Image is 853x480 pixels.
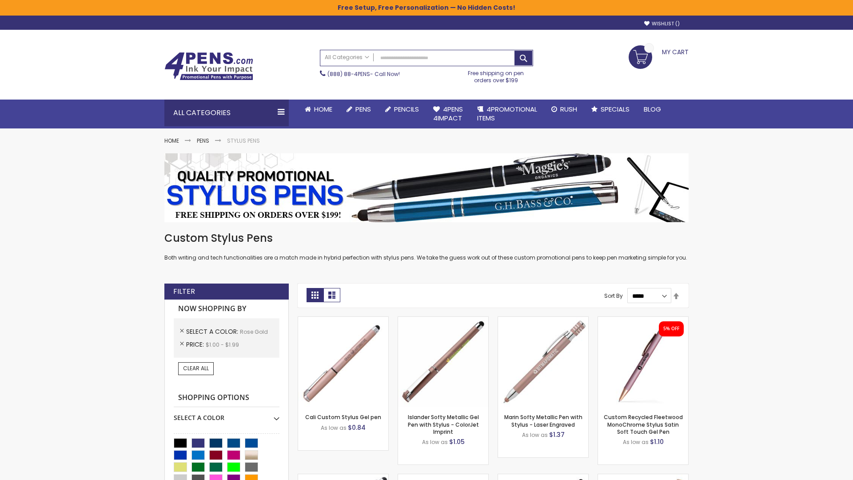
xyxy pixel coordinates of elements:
[206,341,239,348] span: $1.00 - $1.99
[164,137,179,144] a: Home
[173,287,195,296] strong: Filter
[174,388,279,408] strong: Shopping Options
[394,104,419,114] span: Pencils
[339,100,378,119] a: Pens
[298,100,339,119] a: Home
[398,317,488,407] img: Islander Softy Metallic Gel Pen with Stylus - ColorJet Imprint-Rose Gold
[183,364,209,372] span: Clear All
[644,104,661,114] span: Blog
[327,70,370,78] a: (888) 88-4PENS
[433,104,463,123] span: 4Pens 4impact
[325,54,369,61] span: All Categories
[321,424,347,432] span: As low as
[470,100,544,128] a: 4PROMOTIONALITEMS
[584,100,637,119] a: Specials
[598,316,688,324] a: Custom Recycled Fleetwood MonoChrome Stylus Satin Soft Touch Gel Pen-Rose Gold
[314,104,332,114] span: Home
[623,438,649,446] span: As low as
[637,100,668,119] a: Blog
[663,326,679,332] div: 5% OFF
[186,340,206,349] span: Price
[298,316,388,324] a: Cali Custom Stylus Gel pen-Rose Gold
[408,413,479,435] a: Islander Softy Metallic Gel Pen with Stylus - ColorJet Imprint
[644,20,680,27] a: Wishlist
[604,413,683,435] a: Custom Recycled Fleetwood MonoChrome Stylus Satin Soft Touch Gel Pen
[498,317,588,407] img: Marin Softy Metallic Pen with Stylus - Laser Engraved-Rose Gold
[186,327,240,336] span: Select A Color
[449,437,465,446] span: $1.05
[650,437,664,446] span: $1.10
[164,100,289,126] div: All Categories
[477,104,537,123] span: 4PROMOTIONAL ITEMS
[307,288,323,302] strong: Grid
[459,66,534,84] div: Free shipping on pen orders over $199
[240,328,268,336] span: Rose Gold
[327,70,400,78] span: - Call Now!
[560,104,577,114] span: Rush
[498,316,588,324] a: Marin Softy Metallic Pen with Stylus - Laser Engraved-Rose Gold
[422,438,448,446] span: As low as
[355,104,371,114] span: Pens
[504,413,582,428] a: Marin Softy Metallic Pen with Stylus - Laser Engraved
[178,362,214,375] a: Clear All
[601,104,630,114] span: Specials
[348,423,366,432] span: $0.84
[305,413,381,421] a: Cali Custom Stylus Gel pen
[164,52,253,80] img: 4Pens Custom Pens and Promotional Products
[227,137,260,144] strong: Stylus Pens
[164,153,689,222] img: Stylus Pens
[164,231,689,262] div: Both writing and tech functionalities are a match made in hybrid perfection with stylus pens. We ...
[398,316,488,324] a: Islander Softy Metallic Gel Pen with Stylus - ColorJet Imprint-Rose Gold
[197,137,209,144] a: Pens
[426,100,470,128] a: 4Pens4impact
[298,317,388,407] img: Cali Custom Stylus Gel pen-Rose Gold
[320,50,374,65] a: All Categories
[164,231,689,245] h1: Custom Stylus Pens
[598,317,688,407] img: Custom Recycled Fleetwood MonoChrome Stylus Satin Soft Touch Gel Pen-Rose Gold
[174,300,279,318] strong: Now Shopping by
[378,100,426,119] a: Pencils
[174,407,279,422] div: Select A Color
[604,292,623,300] label: Sort By
[544,100,584,119] a: Rush
[549,430,565,439] span: $1.37
[522,431,548,439] span: As low as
